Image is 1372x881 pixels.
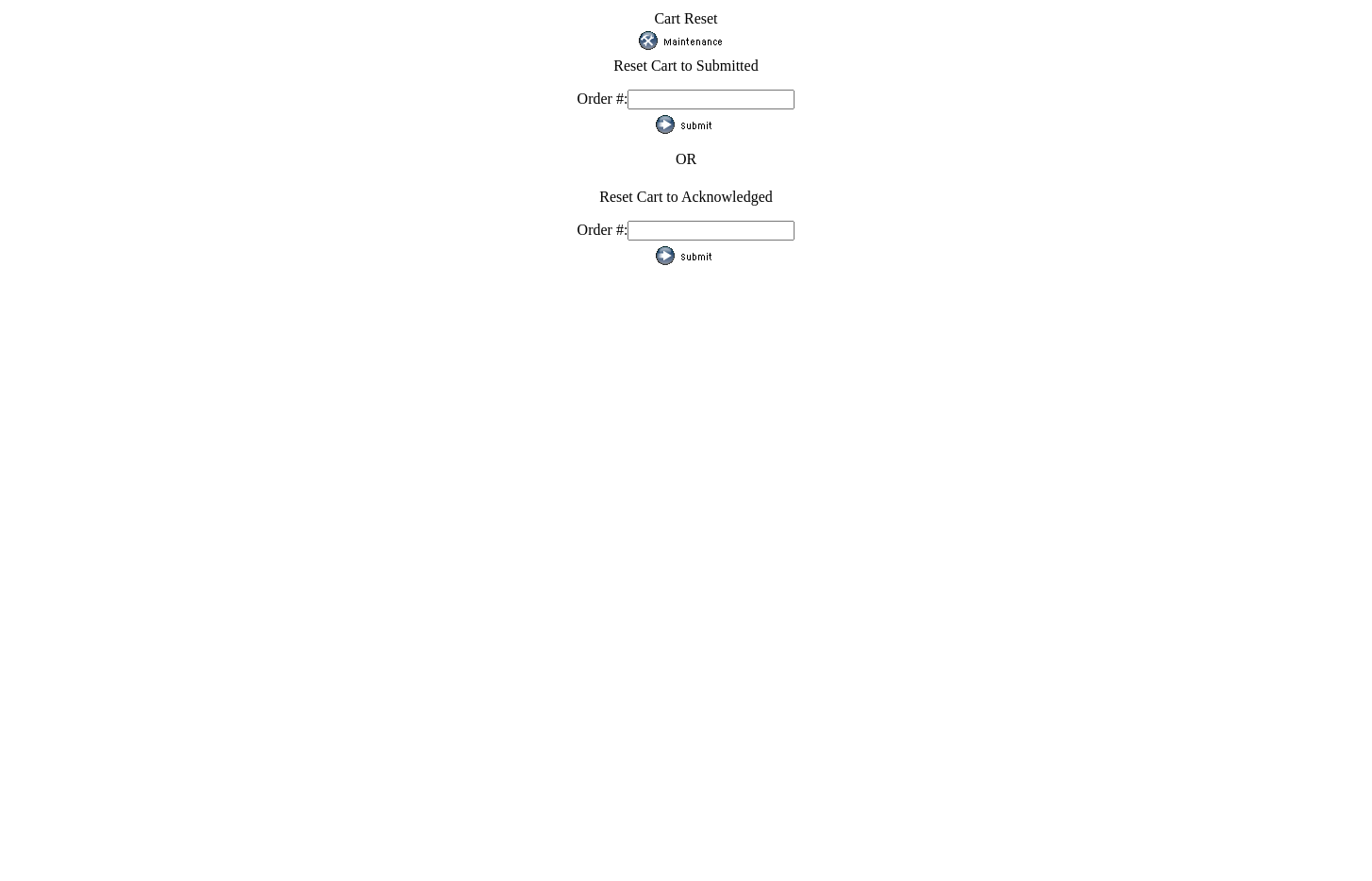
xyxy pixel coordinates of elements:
input: Submit [656,115,716,134]
p: Reset Cart to Submitted [577,58,795,75]
td: Order #: [577,220,796,241]
p: Reset Cart to Acknowledged [577,189,795,206]
img: maint.gif [639,31,733,50]
td: Order #: [577,89,796,110]
td: OR [577,114,796,186]
td: Cart Reset [577,9,796,28]
input: Submit [656,246,716,265]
